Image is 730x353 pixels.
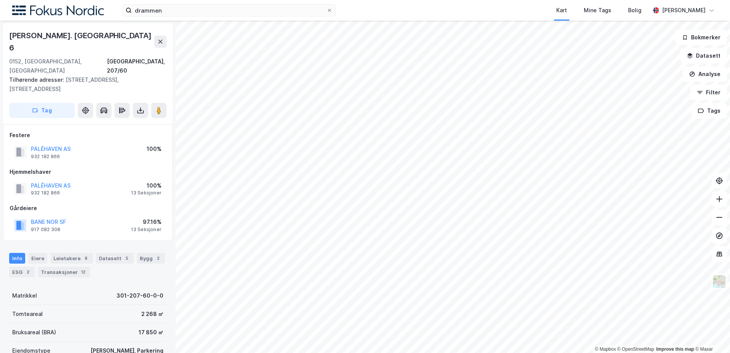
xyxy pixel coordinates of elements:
[692,316,730,353] iframe: Chat Widget
[123,254,131,262] div: 5
[137,253,165,264] div: Bygg
[79,268,87,276] div: 12
[154,254,162,262] div: 2
[9,75,160,94] div: [STREET_ADDRESS], [STREET_ADDRESS]
[116,291,163,300] div: 301-207-60-0-0
[131,181,162,190] div: 100%
[680,48,727,63] button: Datasett
[139,328,163,337] div: 17 850 ㎡
[595,347,616,352] a: Mapbox
[12,291,37,300] div: Matrikkel
[107,57,166,75] div: [GEOGRAPHIC_DATA], 207/60
[662,6,706,15] div: [PERSON_NAME]
[131,227,162,233] div: 13 Seksjoner
[82,254,90,262] div: 8
[132,5,326,16] input: Søk på adresse, matrikkel, gårdeiere, leietakere eller personer
[675,30,727,45] button: Bokmerker
[584,6,611,15] div: Mine Tags
[50,253,93,264] div: Leietakere
[141,309,163,319] div: 2 268 ㎡
[28,253,47,264] div: Eiere
[131,190,162,196] div: 13 Seksjoner
[9,29,154,54] div: [PERSON_NAME]. [GEOGRAPHIC_DATA] 6
[10,204,166,213] div: Gårdeiere
[690,85,727,100] button: Filter
[9,267,35,277] div: ESG
[38,267,90,277] div: Transaksjoner
[617,347,654,352] a: OpenStreetMap
[147,144,162,154] div: 100%
[12,5,104,16] img: fokus-nordic-logo.8a93422641609758e4ac.png
[656,347,694,352] a: Improve this map
[10,167,166,176] div: Hjemmelshaver
[12,328,56,337] div: Bruksareal (BRA)
[9,253,25,264] div: Info
[9,57,107,75] div: 0152, [GEOGRAPHIC_DATA], [GEOGRAPHIC_DATA]
[10,131,166,140] div: Festere
[628,6,641,15] div: Bolig
[31,154,60,160] div: 932 182 866
[96,253,134,264] div: Datasett
[31,227,60,233] div: 917 082 308
[31,190,60,196] div: 932 182 866
[691,103,727,118] button: Tags
[24,268,32,276] div: 2
[9,76,66,83] span: Tilhørende adresser:
[131,217,162,227] div: 97.16%
[712,274,727,289] img: Z
[692,316,730,353] div: Kontrollprogram for chat
[12,309,43,319] div: Tomteareal
[556,6,567,15] div: Kart
[9,103,75,118] button: Tag
[683,66,727,82] button: Analyse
